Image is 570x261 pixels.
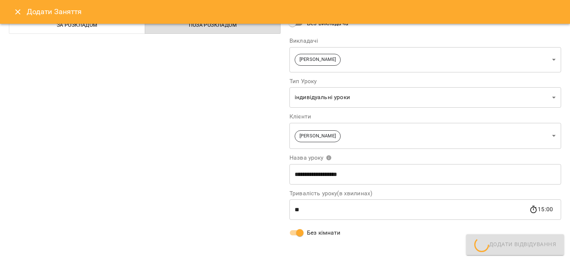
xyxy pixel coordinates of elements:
[289,155,332,161] span: Назва уроку
[289,38,561,44] label: Викладачі
[289,47,561,72] div: [PERSON_NAME]
[295,56,340,63] span: [PERSON_NAME]
[289,123,561,149] div: [PERSON_NAME]
[307,228,341,237] span: Без кімнати
[14,20,141,29] span: За розкладом
[289,114,561,120] label: Клієнти
[9,16,145,34] button: За розкладом
[289,87,561,108] div: індивідуальні уроки
[150,20,276,29] span: Поза розкладом
[295,133,340,140] span: [PERSON_NAME]
[289,78,561,84] label: Тип Уроку
[289,190,561,196] label: Тривалість уроку(в хвилинах)
[326,155,332,161] svg: Вкажіть назву уроку або виберіть клієнтів
[27,6,561,17] h6: Додати Заняття
[145,16,281,34] button: Поза розкладом
[9,3,27,21] button: Close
